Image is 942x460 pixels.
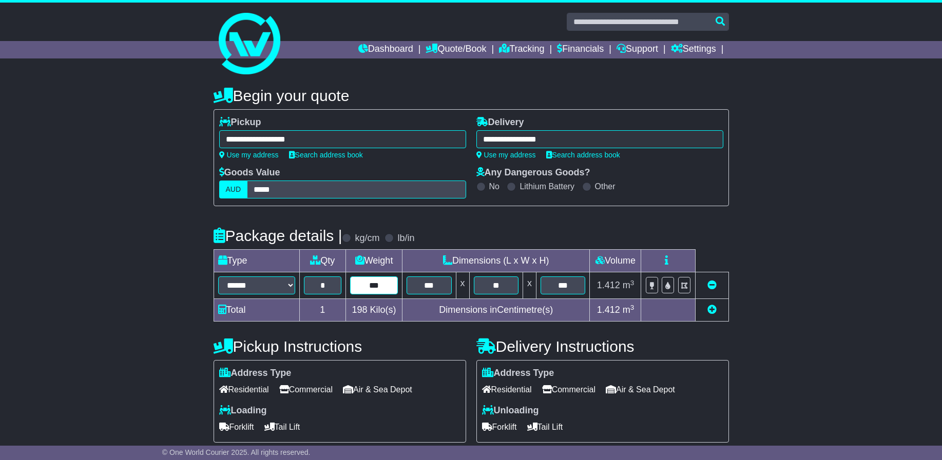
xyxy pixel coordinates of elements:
[630,279,635,287] sup: 3
[402,299,590,322] td: Dimensions in Centimetre(s)
[289,151,363,159] a: Search address book
[214,87,729,104] h4: Begin your quote
[397,233,414,244] label: lb/in
[482,419,517,435] span: Forklift
[630,304,635,311] sup: 3
[456,272,469,299] td: x
[671,41,716,58] a: Settings
[214,299,299,322] td: Total
[219,368,292,379] label: Address Type
[214,250,299,272] td: Type
[590,250,641,272] td: Volume
[219,167,280,178] label: Goods Value
[520,182,574,191] label: Lithium Battery
[214,227,342,244] h4: Package details |
[219,117,261,128] label: Pickup
[214,338,466,355] h4: Pickup Instructions
[219,181,248,198] label: AUD
[595,182,616,191] label: Other
[527,419,563,435] span: Tail Lift
[499,41,544,58] a: Tracking
[476,151,536,159] a: Use my address
[358,41,413,58] a: Dashboard
[707,305,717,315] a: Add new item
[482,368,554,379] label: Address Type
[264,419,300,435] span: Tail Lift
[346,250,402,272] td: Weight
[219,405,267,416] label: Loading
[219,419,254,435] span: Forklift
[606,382,675,397] span: Air & Sea Depot
[299,299,346,322] td: 1
[617,41,658,58] a: Support
[343,382,412,397] span: Air & Sea Depot
[219,151,279,159] a: Use my address
[523,272,536,299] td: x
[346,299,402,322] td: Kilo(s)
[707,280,717,290] a: Remove this item
[355,233,379,244] label: kg/cm
[482,405,539,416] label: Unloading
[352,305,368,315] span: 198
[402,250,590,272] td: Dimensions (L x W x H)
[162,448,311,456] span: © One World Courier 2025. All rights reserved.
[623,280,635,290] span: m
[476,117,524,128] label: Delivery
[476,167,590,178] label: Any Dangerous Goods?
[476,338,729,355] h4: Delivery Instructions
[219,382,269,397] span: Residential
[489,182,499,191] label: No
[557,41,604,58] a: Financials
[546,151,620,159] a: Search address book
[597,305,620,315] span: 1.412
[279,382,333,397] span: Commercial
[482,382,532,397] span: Residential
[542,382,595,397] span: Commercial
[623,305,635,315] span: m
[426,41,486,58] a: Quote/Book
[299,250,346,272] td: Qty
[597,280,620,290] span: 1.412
